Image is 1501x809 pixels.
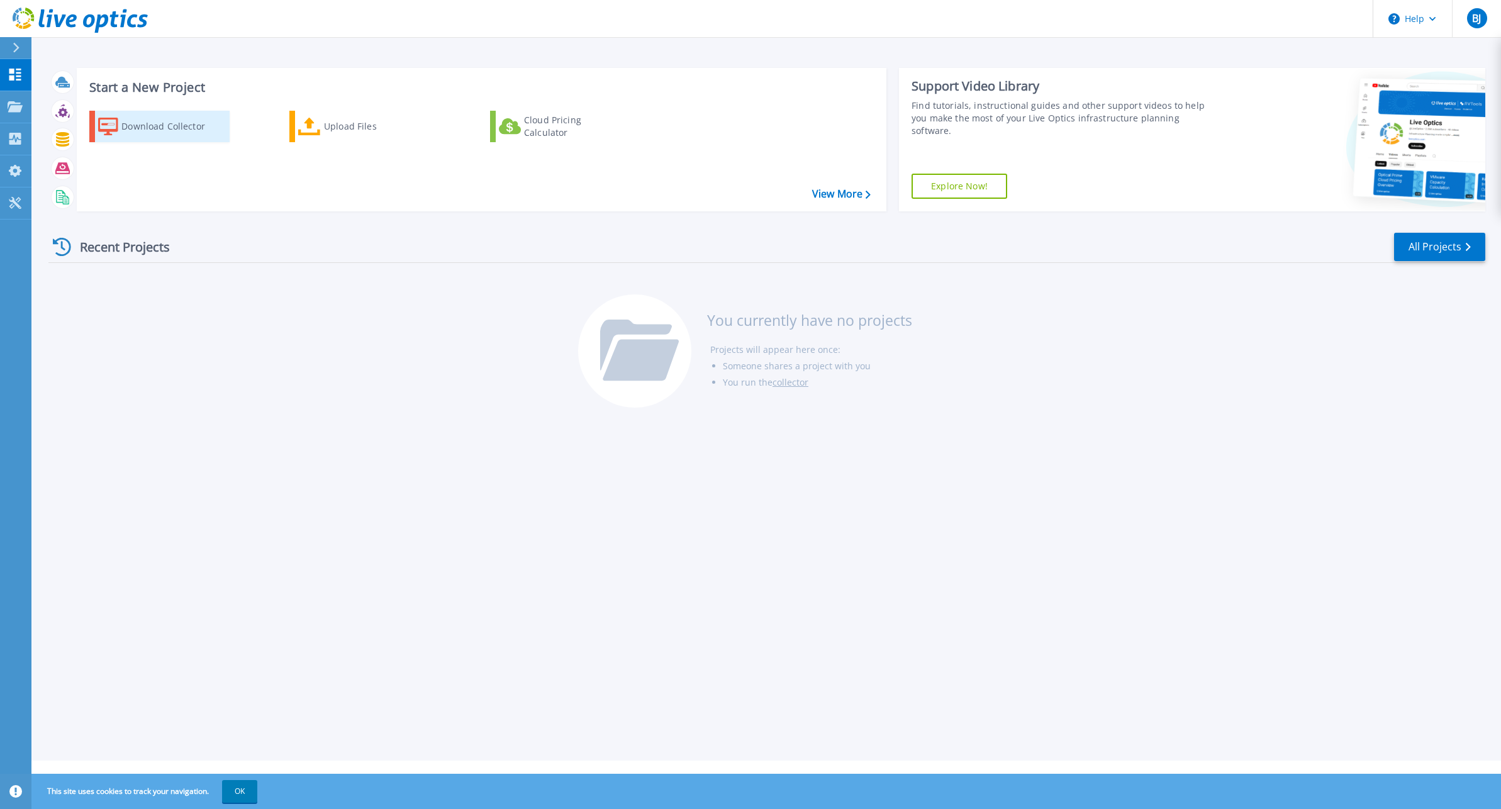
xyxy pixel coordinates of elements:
[773,376,808,388] a: collector
[289,111,430,142] a: Upload Files
[707,313,912,327] h3: You currently have no projects
[710,342,912,358] li: Projects will appear here once:
[723,374,912,391] li: You run the
[912,174,1007,199] a: Explore Now!
[48,232,187,262] div: Recent Projects
[222,780,257,803] button: OK
[1472,13,1481,23] span: BJ
[35,780,257,803] span: This site uses cookies to track your navigation.
[912,78,1214,94] div: Support Video Library
[89,81,870,94] h3: Start a New Project
[912,99,1214,137] div: Find tutorials, instructional guides and other support videos to help you make the most of your L...
[812,188,871,200] a: View More
[1394,233,1485,261] a: All Projects
[490,111,630,142] a: Cloud Pricing Calculator
[723,358,912,374] li: Someone shares a project with you
[89,111,230,142] a: Download Collector
[121,114,222,139] div: Download Collector
[324,114,425,139] div: Upload Files
[524,114,625,139] div: Cloud Pricing Calculator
